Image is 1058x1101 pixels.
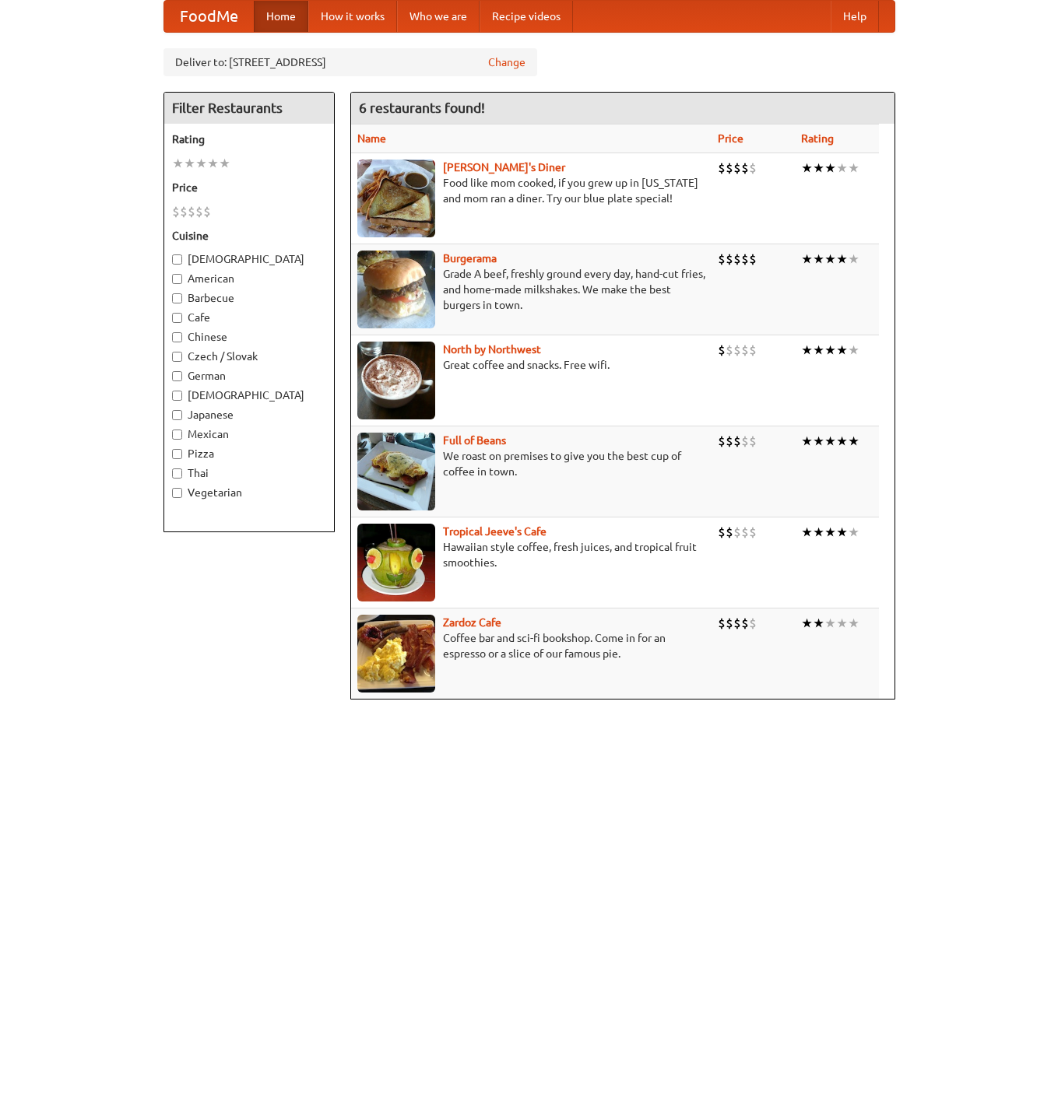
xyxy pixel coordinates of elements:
[172,368,326,384] label: German
[443,161,565,174] a: [PERSON_NAME]'s Diner
[733,433,741,450] li: $
[172,180,326,195] h5: Price
[357,630,705,661] p: Coffee bar and sci-fi bookshop. Come in for an espresso or a slice of our famous pie.
[164,93,334,124] h4: Filter Restaurants
[848,433,859,450] li: ★
[203,203,211,220] li: $
[726,160,733,177] li: $
[397,1,480,32] a: Who we are
[824,524,836,541] li: ★
[848,160,859,177] li: ★
[172,410,182,420] input: Japanese
[207,155,219,172] li: ★
[749,251,757,268] li: $
[749,342,757,359] li: $
[831,1,879,32] a: Help
[357,251,435,328] img: burgerama.jpg
[172,254,182,265] input: [DEMOGRAPHIC_DATA]
[172,407,326,423] label: Japanese
[172,332,182,342] input: Chinese
[749,160,757,177] li: $
[254,1,308,32] a: Home
[443,252,497,265] b: Burgerama
[824,160,836,177] li: ★
[836,251,848,268] li: ★
[172,271,326,286] label: American
[172,290,326,306] label: Barbecue
[836,160,848,177] li: ★
[357,175,705,206] p: Food like mom cooked, if you grew up in [US_STATE] and mom ran a diner. Try our blue plate special!
[443,525,547,538] a: Tropical Jeeve's Cafe
[824,433,836,450] li: ★
[813,433,824,450] li: ★
[848,342,859,359] li: ★
[195,203,203,220] li: $
[443,616,501,629] a: Zardoz Cafe
[172,274,182,284] input: American
[726,342,733,359] li: $
[749,615,757,632] li: $
[718,524,726,541] li: $
[188,203,195,220] li: $
[488,54,525,70] a: Change
[718,615,726,632] li: $
[741,524,749,541] li: $
[172,313,182,323] input: Cafe
[749,433,757,450] li: $
[718,160,726,177] li: $
[813,524,824,541] li: ★
[824,615,836,632] li: ★
[357,615,435,693] img: zardoz.jpg
[733,251,741,268] li: $
[813,342,824,359] li: ★
[726,615,733,632] li: $
[848,251,859,268] li: ★
[308,1,397,32] a: How it works
[801,251,813,268] li: ★
[357,433,435,510] img: beans.jpg
[801,132,834,145] a: Rating
[443,434,506,447] a: Full of Beans
[172,387,326,403] label: [DEMOGRAPHIC_DATA]
[172,446,326,461] label: Pizza
[836,615,848,632] li: ★
[164,1,254,32] a: FoodMe
[172,430,182,440] input: Mexican
[357,524,435,601] img: jeeves.jpg
[726,251,733,268] li: $
[824,342,836,359] li: ★
[836,524,848,541] li: ★
[718,132,743,145] a: Price
[443,343,541,356] b: North by Northwest
[172,391,182,401] input: [DEMOGRAPHIC_DATA]
[357,539,705,570] p: Hawaiian style coffee, fresh juices, and tropical fruit smoothies.
[718,433,726,450] li: $
[163,48,537,76] div: Deliver to: [STREET_ADDRESS]
[357,357,705,373] p: Great coffee and snacks. Free wifi.
[801,524,813,541] li: ★
[718,251,726,268] li: $
[813,251,824,268] li: ★
[733,615,741,632] li: $
[172,465,326,481] label: Thai
[172,155,184,172] li: ★
[219,155,230,172] li: ★
[813,615,824,632] li: ★
[741,433,749,450] li: $
[172,349,326,364] label: Czech / Slovak
[848,524,859,541] li: ★
[357,266,705,313] p: Grade A beef, freshly ground every day, hand-cut fries, and home-made milkshakes. We make the bes...
[172,251,326,267] label: [DEMOGRAPHIC_DATA]
[480,1,573,32] a: Recipe videos
[733,160,741,177] li: $
[801,615,813,632] li: ★
[726,524,733,541] li: $
[836,433,848,450] li: ★
[733,524,741,541] li: $
[801,433,813,450] li: ★
[172,488,182,498] input: Vegetarian
[172,310,326,325] label: Cafe
[718,342,726,359] li: $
